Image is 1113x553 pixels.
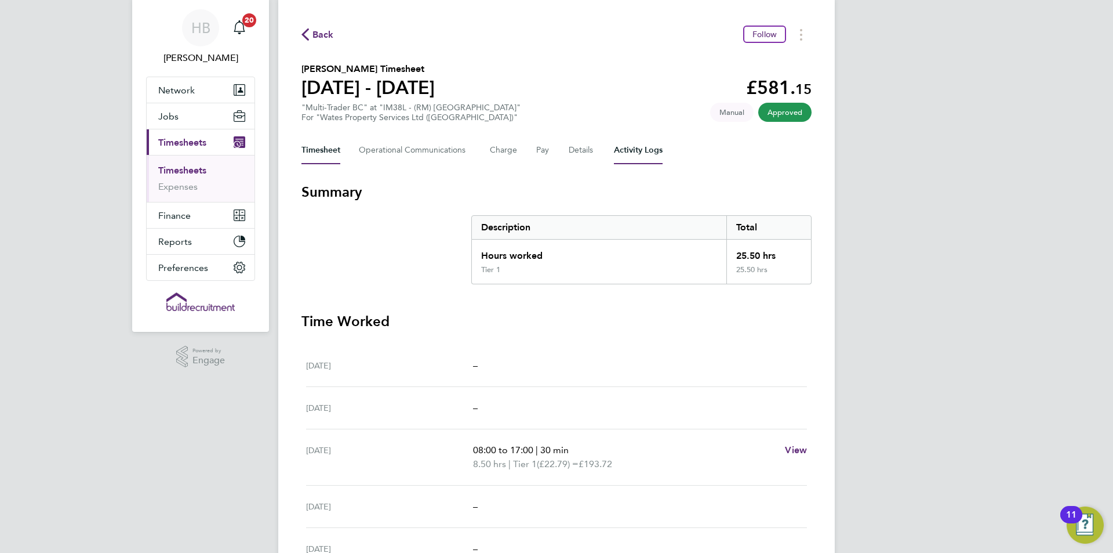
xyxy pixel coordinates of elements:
button: Follow [743,26,786,43]
div: For "Wates Property Services Ltd ([GEOGRAPHIC_DATA])" [301,113,521,122]
span: Network [158,85,195,96]
div: Summary [471,215,812,284]
div: [DATE] [306,359,473,373]
button: Details [569,136,595,164]
span: (£22.79) = [537,458,579,469]
span: Timesheets [158,137,206,148]
button: Network [147,77,254,103]
span: – [473,360,478,371]
h1: [DATE] - [DATE] [301,76,435,99]
button: Timesheets Menu [791,26,812,44]
div: [DATE] [306,443,473,471]
div: Total [726,216,811,239]
a: Timesheets [158,165,206,176]
button: Pay [536,136,550,164]
div: Timesheets [147,155,254,202]
span: Preferences [158,262,208,273]
div: Tier 1 [481,265,500,274]
span: Powered by [192,346,225,356]
a: Go to home page [146,292,255,311]
div: "Multi-Trader BC" at "IM38L - (RM) [GEOGRAPHIC_DATA]" [301,103,521,122]
span: Jobs [158,111,179,122]
span: This timesheet has been approved. [758,103,812,122]
app-decimal: £581. [746,77,812,99]
span: 15 [795,81,812,97]
button: Activity Logs [614,136,663,164]
span: View [785,444,807,456]
div: [DATE] [306,500,473,514]
span: | [508,458,511,469]
button: Preferences [147,255,254,280]
a: HB[PERSON_NAME] [146,9,255,65]
img: buildrec-logo-retina.png [166,292,235,311]
div: [DATE] [306,401,473,415]
span: 30 min [540,444,569,456]
span: – [473,501,478,512]
a: Powered byEngage [176,346,225,368]
button: Operational Communications [359,136,471,164]
span: 20 [242,13,256,27]
div: Hours worked [472,240,726,265]
div: 11 [1066,515,1076,530]
span: £193.72 [579,458,612,469]
button: Timesheets [147,129,254,155]
span: This timesheet was manually created. [710,103,754,122]
button: Timesheet [301,136,340,164]
button: Jobs [147,103,254,129]
span: | [536,444,538,456]
button: Open Resource Center, 11 new notifications [1067,507,1104,544]
div: Description [472,216,726,239]
div: 25.50 hrs [726,265,811,284]
h3: Time Worked [301,312,812,331]
h2: [PERSON_NAME] Timesheet [301,62,435,76]
span: – [473,402,478,413]
span: 8.50 hrs [473,458,506,469]
span: Reports [158,236,192,247]
span: Tier 1 [513,457,537,471]
span: Hayley Barrance [146,51,255,65]
h3: Summary [301,183,812,201]
div: 25.50 hrs [726,240,811,265]
button: Back [301,27,334,42]
button: Reports [147,229,254,254]
span: Engage [192,356,225,366]
span: HB [191,20,210,35]
span: Finance [158,210,191,221]
button: Finance [147,203,254,228]
span: Follow [752,29,777,39]
a: View [785,443,807,457]
span: 08:00 to 17:00 [473,444,533,456]
a: 20 [228,9,251,46]
button: Charge [490,136,518,164]
span: Back [312,28,334,42]
a: Expenses [158,181,198,192]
